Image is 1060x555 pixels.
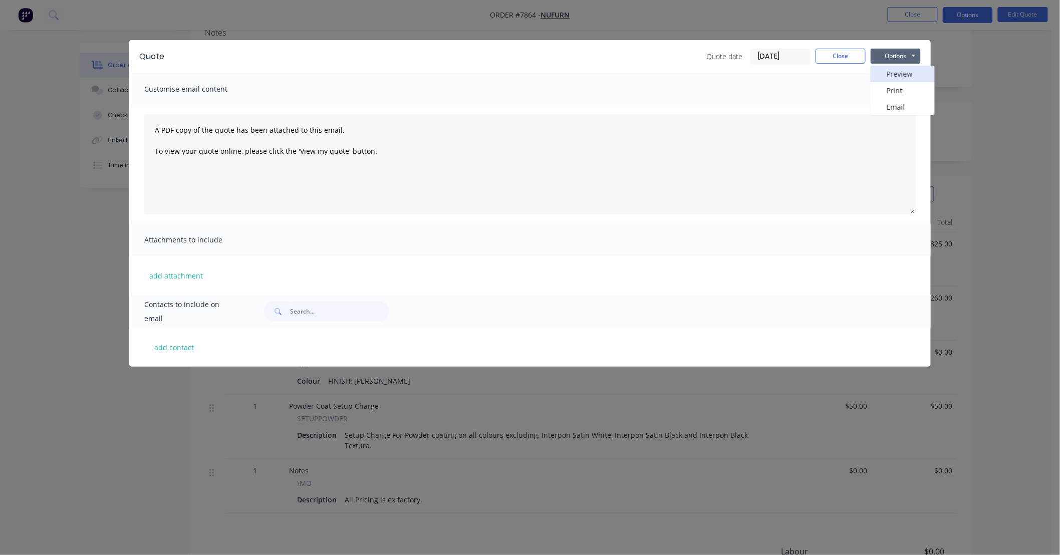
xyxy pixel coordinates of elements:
[144,114,916,214] textarea: A PDF copy of the quote has been attached to this email. To view your quote online, please click ...
[871,82,935,99] button: Print
[144,233,254,247] span: Attachments to include
[144,340,204,355] button: add contact
[144,268,208,283] button: add attachment
[871,49,921,64] button: Options
[139,51,164,63] div: Quote
[871,66,935,82] button: Preview
[871,99,935,115] button: Email
[144,298,239,326] span: Contacts to include on email
[816,49,866,64] button: Close
[144,82,254,96] span: Customise email content
[290,302,389,322] input: Search...
[706,51,742,62] span: Quote date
